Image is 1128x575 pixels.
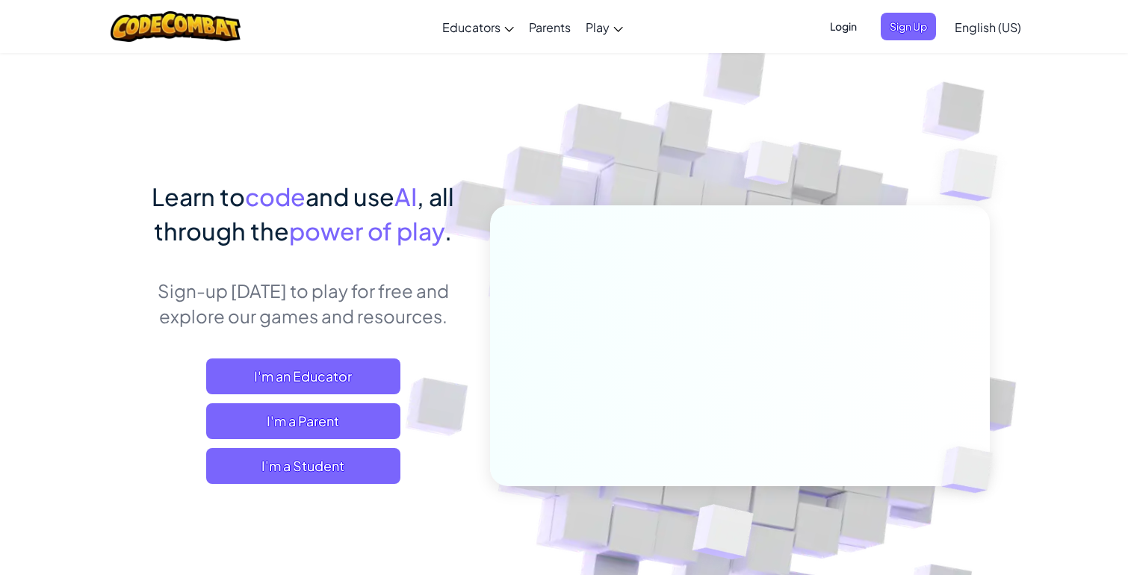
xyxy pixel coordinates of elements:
p: Sign-up [DATE] to play for free and explore our games and resources. [138,278,468,329]
span: AI [394,181,417,211]
a: Play [578,7,630,47]
img: Overlap cubes [910,112,1039,238]
a: I'm an Educator [206,358,400,394]
button: I'm a Student [206,448,400,484]
img: CodeCombat logo [111,11,241,42]
button: Sign Up [881,13,936,40]
span: English (US) [955,19,1021,35]
img: Overlap cubes [716,111,824,223]
span: and use [306,181,394,211]
span: Educators [442,19,501,35]
a: English (US) [947,7,1029,47]
img: Overlap cubes [917,415,1029,524]
a: Parents [521,7,578,47]
span: code [245,181,306,211]
span: . [444,216,452,246]
a: Educators [435,7,521,47]
a: I'm a Parent [206,403,400,439]
span: Play [586,19,610,35]
span: Learn to [152,181,245,211]
button: Login [821,13,866,40]
span: power of play [289,216,444,246]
